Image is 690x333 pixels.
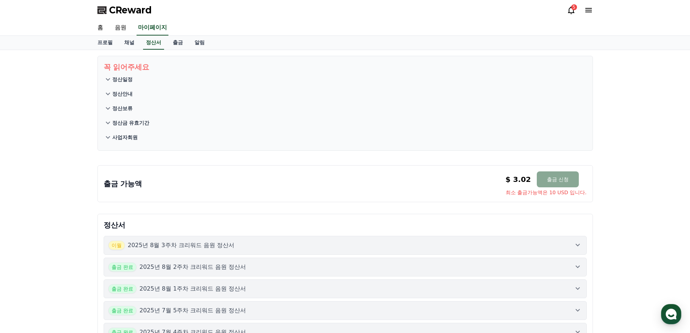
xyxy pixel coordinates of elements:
[104,72,587,87] button: 정산일정
[139,284,246,293] p: 2025년 8월 1주차 크리워드 음원 정산서
[189,36,210,50] a: 알림
[104,179,142,189] p: 출금 가능액
[506,174,531,184] p: $ 3.02
[143,36,164,50] a: 정산서
[104,220,587,230] p: 정산서
[104,301,587,320] button: 출금 완료 2025년 7월 5주차 크리워드 음원 정산서
[112,119,150,126] p: 정산금 유효기간
[112,134,138,141] p: 사업자회원
[108,262,137,272] span: 출금 완료
[118,36,140,50] a: 채널
[97,4,152,16] a: CReward
[137,20,168,36] a: 마이페이지
[104,130,587,145] button: 사업자회원
[571,4,577,10] div: 5
[167,36,189,50] a: 출금
[104,101,587,116] button: 정산보류
[104,116,587,130] button: 정산금 유효기간
[108,284,137,294] span: 출금 완료
[108,306,137,315] span: 출금 완료
[537,171,579,187] button: 출금 신청
[139,263,246,271] p: 2025년 8월 2주차 크리워드 음원 정산서
[506,189,587,196] span: 최소 출금가능액은 10 USD 입니다.
[104,62,587,72] p: 꼭 읽어주세요
[108,241,125,250] span: 이월
[567,6,576,14] a: 5
[112,105,133,112] p: 정산보류
[112,90,133,97] p: 정산안내
[104,258,587,276] button: 출금 완료 2025년 8월 2주차 크리워드 음원 정산서
[92,36,118,50] a: 프로필
[139,306,246,315] p: 2025년 7월 5주차 크리워드 음원 정산서
[104,279,587,298] button: 출금 완료 2025년 8월 1주차 크리워드 음원 정산서
[109,4,152,16] span: CReward
[128,241,235,250] p: 2025년 8월 3주차 크리워드 음원 정산서
[109,20,132,36] a: 음원
[104,236,587,255] button: 이월 2025년 8월 3주차 크리워드 음원 정산서
[104,87,587,101] button: 정산안내
[112,76,133,83] p: 정산일정
[92,20,109,36] a: 홈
